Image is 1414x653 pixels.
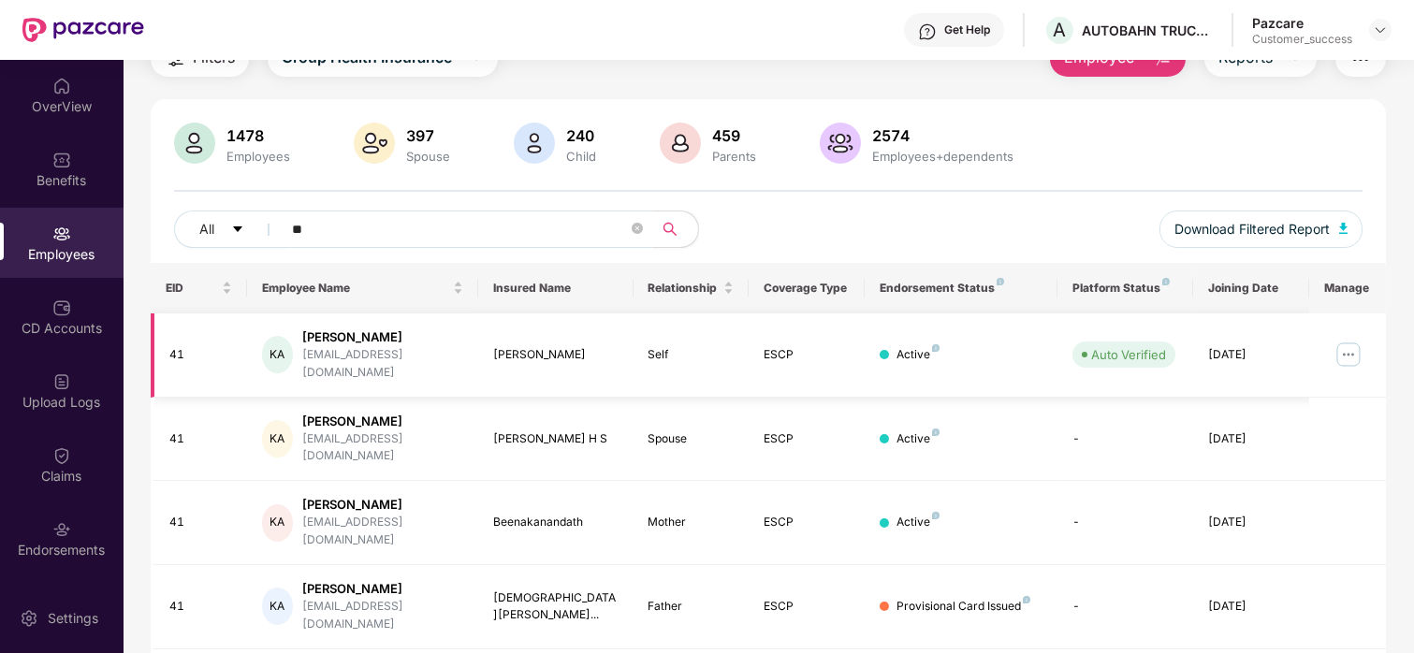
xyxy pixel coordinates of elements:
div: KA [262,504,293,542]
th: Insured Name [478,263,633,313]
div: ESCP [764,346,850,364]
div: Spouse [402,149,454,164]
span: All [199,219,214,239]
span: A [1054,19,1067,41]
div: 41 [169,430,232,448]
div: 1478 [223,126,294,145]
img: svg+xml;base64,PHN2ZyBpZD0iRHJvcGRvd24tMzJ4MzIiIHhtbG5zPSJodHRwOi8vd3d3LnczLm9yZy8yMDAwL3N2ZyIgd2... [1373,22,1388,37]
div: 41 [169,598,232,616]
div: Self [649,346,735,364]
img: svg+xml;base64,PHN2ZyB4bWxucz0iaHR0cDovL3d3dy53My5vcmcvMjAwMC9zdmciIHhtbG5zOnhsaW5rPSJodHRwOi8vd3... [1339,223,1348,234]
div: Child [562,149,600,164]
th: Relationship [634,263,750,313]
button: Allcaret-down [174,210,288,248]
div: 459 [708,126,760,145]
div: [PERSON_NAME] [302,496,463,514]
td: - [1057,565,1192,649]
div: 397 [402,126,454,145]
div: [DEMOGRAPHIC_DATA][PERSON_NAME]... [493,589,618,625]
button: Download Filtered Report [1159,210,1363,248]
img: svg+xml;base64,PHN2ZyBpZD0iSG9tZSIgeG1sbnM9Imh0dHA6Ly93d3cudzMub3JnLzIwMDAvc3ZnIiB3aWR0aD0iMjAiIG... [52,77,71,95]
div: KA [262,336,293,373]
span: Download Filtered Report [1174,219,1330,239]
span: search [652,222,689,237]
div: [PERSON_NAME] H S [493,430,618,448]
div: [PERSON_NAME] [302,413,463,430]
span: caret-down [231,223,244,238]
div: Platform Status [1072,281,1177,296]
div: Mother [649,514,735,531]
div: Endorsement Status [880,281,1042,296]
div: Pazcare [1252,14,1352,32]
div: [EMAIL_ADDRESS][DOMAIN_NAME] [302,514,463,549]
th: Joining Date [1193,263,1309,313]
div: Active [897,514,940,531]
th: Employee Name [247,263,479,313]
div: 2574 [868,126,1017,145]
img: svg+xml;base64,PHN2ZyB4bWxucz0iaHR0cDovL3d3dy53My5vcmcvMjAwMC9zdmciIHhtbG5zOnhsaW5rPSJodHRwOi8vd3... [660,123,701,164]
div: Provisional Card Issued [897,598,1030,616]
img: svg+xml;base64,PHN2ZyBpZD0iRW5kb3JzZW1lbnRzIiB4bWxucz0iaHR0cDovL3d3dy53My5vcmcvMjAwMC9zdmciIHdpZH... [52,520,71,539]
img: New Pazcare Logo [22,18,144,42]
img: svg+xml;base64,PHN2ZyB4bWxucz0iaHR0cDovL3d3dy53My5vcmcvMjAwMC9zdmciIHdpZHRoPSI4IiBoZWlnaHQ9IjgiIH... [997,278,1004,285]
div: Active [897,430,940,448]
div: [EMAIL_ADDRESS][DOMAIN_NAME] [302,346,463,382]
img: svg+xml;base64,PHN2ZyBpZD0iSGVscC0zMngzMiIgeG1sbnM9Imh0dHA6Ly93d3cudzMub3JnLzIwMDAvc3ZnIiB3aWR0aD... [918,22,937,41]
div: KA [262,420,293,457]
div: Get Help [944,22,990,37]
div: Active [897,346,940,364]
div: Spouse [649,430,735,448]
span: EID [166,281,218,296]
th: Manage [1309,263,1387,313]
span: close-circle [632,221,643,239]
span: Relationship [649,281,721,296]
img: svg+xml;base64,PHN2ZyBpZD0iVXBsb2FkX0xvZ3MiIGRhdGEtbmFtZT0iVXBsb2FkIExvZ3MiIHhtbG5zPSJodHRwOi8vd3... [52,372,71,391]
img: manageButton [1334,340,1363,370]
td: - [1057,481,1192,565]
img: svg+xml;base64,PHN2ZyB4bWxucz0iaHR0cDovL3d3dy53My5vcmcvMjAwMC9zdmciIHdpZHRoPSI4IiBoZWlnaHQ9IjgiIH... [1162,278,1170,285]
div: [PERSON_NAME] [302,328,463,346]
div: Parents [708,149,760,164]
div: [EMAIL_ADDRESS][DOMAIN_NAME] [302,430,463,466]
div: [DATE] [1208,430,1294,448]
div: Employees+dependents [868,149,1017,164]
div: ESCP [764,430,850,448]
img: svg+xml;base64,PHN2ZyB4bWxucz0iaHR0cDovL3d3dy53My5vcmcvMjAwMC9zdmciIHdpZHRoPSI4IiBoZWlnaHQ9IjgiIH... [1023,596,1030,603]
img: svg+xml;base64,PHN2ZyBpZD0iQ2xhaW0iIHhtbG5zPSJodHRwOi8vd3d3LnczLm9yZy8yMDAwL3N2ZyIgd2lkdGg9IjIwIi... [52,446,71,465]
img: svg+xml;base64,PHN2ZyBpZD0iQmVuZWZpdHMiIHhtbG5zPSJodHRwOi8vd3d3LnczLm9yZy8yMDAwL3N2ZyIgd2lkdGg9Ij... [52,151,71,169]
div: Employees [223,149,294,164]
td: - [1057,398,1192,482]
img: svg+xml;base64,PHN2ZyBpZD0iQ0RfQWNjb3VudHMiIGRhdGEtbmFtZT0iQ0QgQWNjb3VudHMiIHhtbG5zPSJodHRwOi8vd3... [52,298,71,317]
div: ESCP [764,514,850,531]
div: Settings [42,609,104,628]
div: Father [649,598,735,616]
img: svg+xml;base64,PHN2ZyB4bWxucz0iaHR0cDovL3d3dy53My5vcmcvMjAwMC9zdmciIHdpZHRoPSI4IiBoZWlnaHQ9IjgiIH... [932,512,940,519]
div: KA [262,588,293,625]
div: [DATE] [1208,514,1294,531]
button: search [652,210,699,248]
img: svg+xml;base64,PHN2ZyB4bWxucz0iaHR0cDovL3d3dy53My5vcmcvMjAwMC9zdmciIHhtbG5zOnhsaW5rPSJodHRwOi8vd3... [354,123,395,164]
img: svg+xml;base64,PHN2ZyB4bWxucz0iaHR0cDovL3d3dy53My5vcmcvMjAwMC9zdmciIHhtbG5zOnhsaW5rPSJodHRwOi8vd3... [514,123,555,164]
div: Customer_success [1252,32,1352,47]
div: [PERSON_NAME] [493,346,618,364]
span: Employee Name [262,281,450,296]
div: [EMAIL_ADDRESS][DOMAIN_NAME] [302,598,463,633]
span: close-circle [632,223,643,234]
th: Coverage Type [749,263,865,313]
img: svg+xml;base64,PHN2ZyB4bWxucz0iaHR0cDovL3d3dy53My5vcmcvMjAwMC9zdmciIHdpZHRoPSI4IiBoZWlnaHQ9IjgiIH... [932,428,940,436]
img: svg+xml;base64,PHN2ZyBpZD0iU2V0dGluZy0yMHgyMCIgeG1sbnM9Imh0dHA6Ly93d3cudzMub3JnLzIwMDAvc3ZnIiB3aW... [20,609,38,628]
div: 240 [562,126,600,145]
img: svg+xml;base64,PHN2ZyBpZD0iRW1wbG95ZWVzIiB4bWxucz0iaHR0cDovL3d3dy53My5vcmcvMjAwMC9zdmciIHdpZHRoPS... [52,225,71,243]
div: 41 [169,514,232,531]
div: Auto Verified [1091,345,1166,364]
div: AUTOBAHN TRUCKING [1082,22,1213,39]
div: [DATE] [1208,598,1294,616]
div: Beenakanandath [493,514,618,531]
img: svg+xml;base64,PHN2ZyB4bWxucz0iaHR0cDovL3d3dy53My5vcmcvMjAwMC9zdmciIHhtbG5zOnhsaW5rPSJodHRwOi8vd3... [174,123,215,164]
div: ESCP [764,598,850,616]
div: [PERSON_NAME] [302,580,463,598]
img: svg+xml;base64,PHN2ZyB4bWxucz0iaHR0cDovL3d3dy53My5vcmcvMjAwMC9zdmciIHhtbG5zOnhsaW5rPSJodHRwOi8vd3... [820,123,861,164]
div: [DATE] [1208,346,1294,364]
th: EID [151,263,247,313]
div: 41 [169,346,232,364]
